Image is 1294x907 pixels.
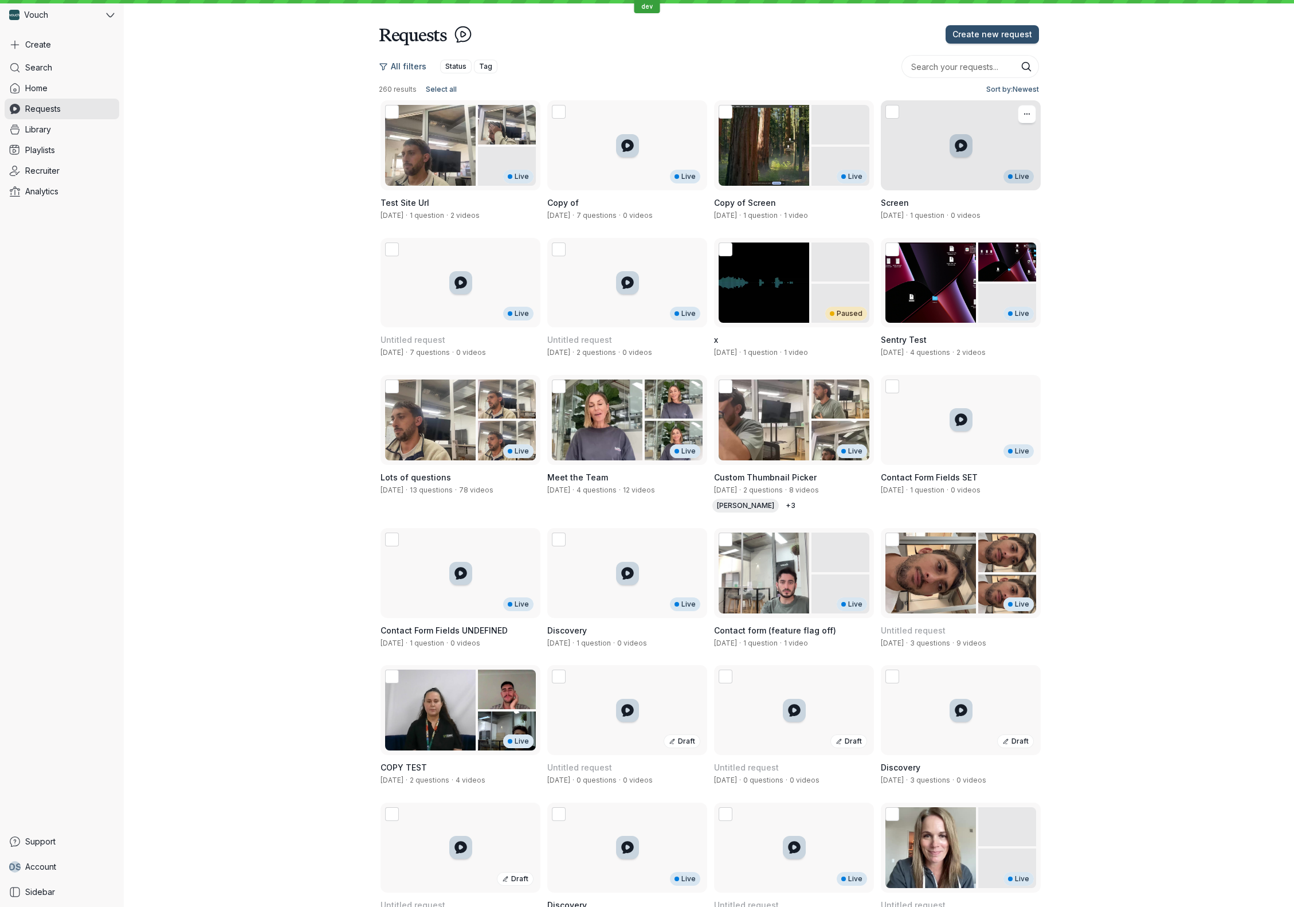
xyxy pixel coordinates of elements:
[881,348,904,357] span: Created by Nathan Weinstock
[910,776,950,784] span: 3 questions
[403,486,410,495] span: ·
[951,486,981,494] span: 0 videos
[904,348,910,357] span: ·
[379,85,417,94] span: 260 results
[381,486,403,494] span: Created by Pro Teale
[950,348,956,357] span: ·
[450,211,480,220] span: 2 videos
[456,348,486,357] span: 0 videos
[403,639,410,648] span: ·
[910,639,950,647] span: 3 questions
[381,776,403,784] span: Created by Nathan Weinstock
[421,83,461,96] button: Select all
[25,144,55,156] span: Playlists
[790,776,819,784] span: 0 videos
[904,486,910,495] span: ·
[25,836,56,847] span: Support
[25,83,48,94] span: Home
[881,211,904,220] span: Created by Daniel Shein
[474,60,497,73] button: Tag
[743,776,783,784] span: 0 questions
[623,776,653,784] span: 0 videos
[743,486,783,494] span: 2 questions
[737,639,743,648] span: ·
[547,625,587,635] span: Discovery
[778,639,784,648] span: ·
[881,776,904,784] span: Created by Nathan Weinstock
[445,61,466,72] span: Status
[381,348,403,357] span: Created by Ben
[910,211,944,220] span: 1 question
[743,211,778,220] span: 1 question
[24,9,48,21] span: Vouch
[449,776,456,785] span: ·
[956,348,986,357] span: 2 videos
[15,861,22,873] span: S
[714,763,779,772] span: Untitled request
[881,763,920,772] span: Discovery
[5,57,119,78] a: Search
[5,857,119,877] a: DSAccount
[577,776,617,784] span: 0 questions
[391,61,426,72] span: All filters
[743,639,778,647] span: 1 question
[617,486,623,495] span: ·
[743,348,778,357] span: 1 question
[881,639,904,647] span: Created by Daniel Shein
[547,486,570,494] span: Created by Ben
[379,57,433,76] button: All filters
[623,211,653,220] span: 0 videos
[577,348,616,357] span: 2 questions
[410,486,453,494] span: 13 questions
[547,348,570,357] span: Created by Ben
[381,625,508,635] span: Contact Form Fields UNDEFINED
[789,486,819,494] span: 8 videos
[950,639,956,648] span: ·
[381,639,403,647] span: Created by Nathan Weinstock
[881,335,927,345] span: Sentry Test
[5,5,119,25] button: Vouch avatarVouch
[381,472,451,482] span: Lots of questions
[714,625,836,635] span: Contact form (feature flag off)
[570,776,577,785] span: ·
[956,639,986,647] span: 9 videos
[25,186,58,197] span: Analytics
[944,211,951,220] span: ·
[714,776,737,784] span: Created by Nathan Weinstock
[956,776,986,784] span: 0 videos
[617,776,623,785] span: ·
[783,486,789,495] span: ·
[547,211,570,220] span: Created by Stephane
[9,861,15,873] span: D
[453,486,459,495] span: ·
[440,60,472,73] button: Status
[5,181,119,202] a: Analytics
[784,211,808,220] span: 1 video
[737,348,743,357] span: ·
[910,348,950,357] span: 4 questions
[737,486,743,495] span: ·
[25,103,61,115] span: Requests
[904,776,910,785] span: ·
[403,211,410,220] span: ·
[1018,105,1036,123] button: More actions
[714,472,817,482] span: Custom Thumbnail Picker
[577,486,617,494] span: 4 questions
[5,140,119,161] a: Playlists
[737,211,743,220] span: ·
[5,161,119,181] a: Recruiter
[410,639,444,647] span: 1 question
[547,776,570,784] span: Created by Nathan Weinstock
[479,61,492,72] span: Tag
[403,348,410,357] span: ·
[25,886,55,898] span: Sidebar
[617,211,623,220] span: ·
[381,335,445,345] span: Untitled request
[784,348,808,357] span: 1 video
[944,486,951,495] span: ·
[714,639,737,647] span: Created by Nathan Weinstock
[547,763,612,772] span: Untitled request
[784,639,808,647] span: 1 video
[381,763,427,772] span: COPY TEST
[426,84,457,95] span: Select all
